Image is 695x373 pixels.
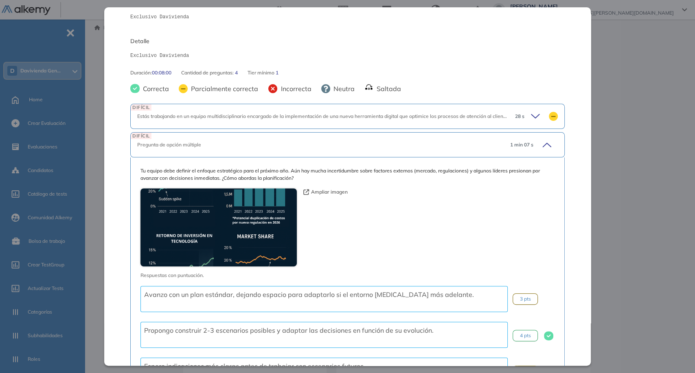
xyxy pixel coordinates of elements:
span: 1 [276,69,278,76]
span: Avanzo con un plan estándar, dejando espacio para adaptarlo si el entorno [MEDICAL_DATA] más adel... [144,290,474,299]
span: 00:08:00 [152,69,171,76]
span: Neutra [330,84,355,94]
span: Tu equipo debe definir el enfoque estratégico para el próximo año. Aún hay mucha incertidumbre so... [140,167,555,182]
span: Respuestas con puntuación. [140,272,204,278]
span: Incorrecta [278,84,311,94]
span: Correcta [140,84,169,94]
span: 3 pts [520,295,531,303]
div: Pregunta de opción múltiple [137,141,504,148]
span: Cantidad de preguntas: [181,69,235,76]
span: DIFÍCIL [131,133,151,139]
img: 04cb1076-f8fe-40d7-acaf-6c52ea17d418 [140,188,297,266]
span: DIFÍCIL [131,104,151,110]
span: Duración : [130,69,152,76]
span: 28 s [515,113,524,120]
span: Espero indicaciones más claras antes de trabajar con escenarios futuros. [144,362,365,370]
span: Detalle [130,37,565,46]
span: 4 pts [520,332,531,339]
span: 1 min 07 s [510,141,533,148]
span: Saltada [373,84,401,94]
pre: Exclusivo Davivienda [130,13,565,21]
span: Tier mínimo [248,69,276,76]
span: Propongo construir 2-3 escenarios posibles y adaptar las decisiones en función de su evolución. [144,326,434,334]
span: Parcialmente correcta [188,84,258,94]
pre: Exclusivo Davivienda [130,52,565,59]
span: 4 [235,69,238,76]
button: Ampliar imagen [303,188,348,196]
